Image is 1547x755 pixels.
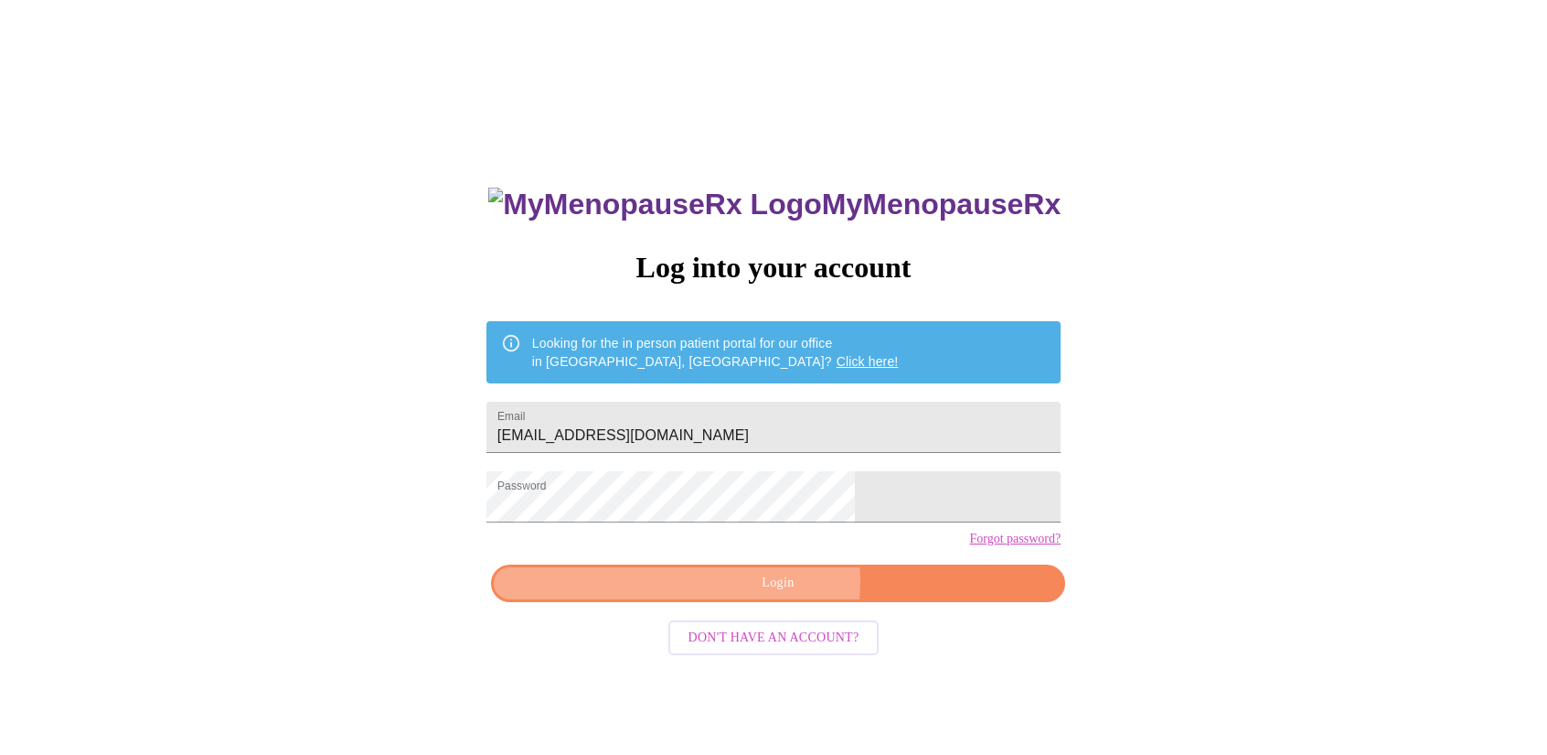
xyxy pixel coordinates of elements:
[488,188,1061,221] h3: MyMenopauseRx
[491,565,1065,602] button: Login
[688,627,859,650] span: Don't have an account?
[664,628,884,643] a: Don't have an account?
[532,327,899,378] div: Looking for the in person patient portal for our office in [GEOGRAPHIC_DATA], [GEOGRAPHIC_DATA]?
[488,188,821,221] img: MyMenopauseRx Logo
[969,532,1061,546] a: Forgot password?
[837,354,899,369] a: Click here!
[486,251,1061,285] h3: Log into your account
[668,620,880,656] button: Don't have an account?
[512,572,1044,595] span: Login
